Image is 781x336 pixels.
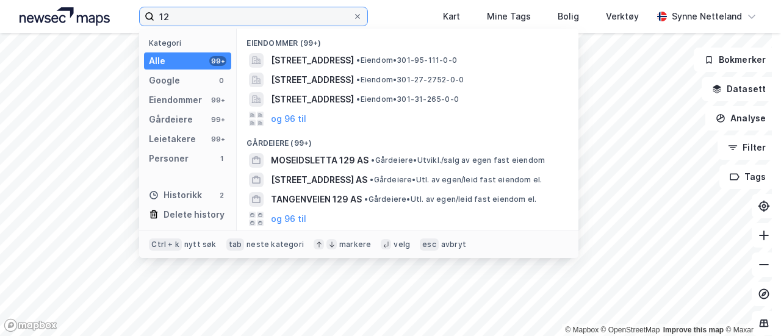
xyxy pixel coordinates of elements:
[149,73,180,88] div: Google
[672,9,742,24] div: Synne Netteland
[443,9,460,24] div: Kart
[663,326,724,334] a: Improve this map
[4,318,57,332] a: Mapbox homepage
[149,38,231,48] div: Kategori
[149,188,202,202] div: Historikk
[20,7,110,26] img: logo.a4113a55bc3d86da70a041830d287a7e.svg
[720,277,781,336] iframe: Chat Widget
[370,175,542,185] span: Gårdeiere • Utl. av egen/leid fast eiendom el.
[149,151,189,166] div: Personer
[209,115,226,124] div: 99+
[149,93,202,107] div: Eiendommer
[718,135,776,160] button: Filter
[217,76,226,85] div: 0
[356,55,457,65] span: Eiendom • 301-95-111-0-0
[356,75,464,85] span: Eiendom • 301-27-2752-0-0
[371,155,375,165] span: •
[271,92,354,107] span: [STREET_ADDRESS]
[720,277,781,336] div: Kontrollprogram for chat
[694,48,776,72] button: Bokmerker
[565,326,599,334] a: Mapbox
[149,112,193,127] div: Gårdeiere
[558,9,579,24] div: Bolig
[702,77,776,101] button: Datasett
[247,240,304,249] div: neste kategori
[356,55,360,65] span: •
[420,238,439,251] div: esc
[271,212,306,226] button: og 96 til
[149,238,182,251] div: Ctrl + k
[364,195,368,204] span: •
[237,229,578,251] div: Leietakere (99+)
[271,112,306,126] button: og 96 til
[271,73,354,87] span: [STREET_ADDRESS]
[356,75,360,84] span: •
[149,54,165,68] div: Alle
[371,155,545,165] span: Gårdeiere • Utvikl./salg av egen fast eiendom
[271,153,369,168] span: MOSEIDSLETTA 129 AS
[271,192,362,207] span: TANGENVEIEN 129 AS
[719,165,776,189] button: Tags
[441,240,466,249] div: avbryt
[394,240,410,249] div: velg
[356,95,459,104] span: Eiendom • 301-31-265-0-0
[237,129,578,151] div: Gårdeiere (99+)
[356,95,360,104] span: •
[209,95,226,105] div: 99+
[184,240,217,249] div: nytt søk
[217,190,226,200] div: 2
[339,240,371,249] div: markere
[164,207,225,222] div: Delete history
[237,29,578,51] div: Eiendommer (99+)
[705,106,776,130] button: Analyse
[271,173,367,187] span: [STREET_ADDRESS] AS
[364,195,536,204] span: Gårdeiere • Utl. av egen/leid fast eiendom el.
[487,9,531,24] div: Mine Tags
[601,326,660,334] a: OpenStreetMap
[209,134,226,144] div: 99+
[149,132,196,146] div: Leietakere
[271,53,354,68] span: [STREET_ADDRESS]
[209,56,226,66] div: 99+
[606,9,639,24] div: Verktøy
[226,238,245,251] div: tab
[154,7,353,26] input: Søk på adresse, matrikkel, gårdeiere, leietakere eller personer
[370,175,373,184] span: •
[217,154,226,163] div: 1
